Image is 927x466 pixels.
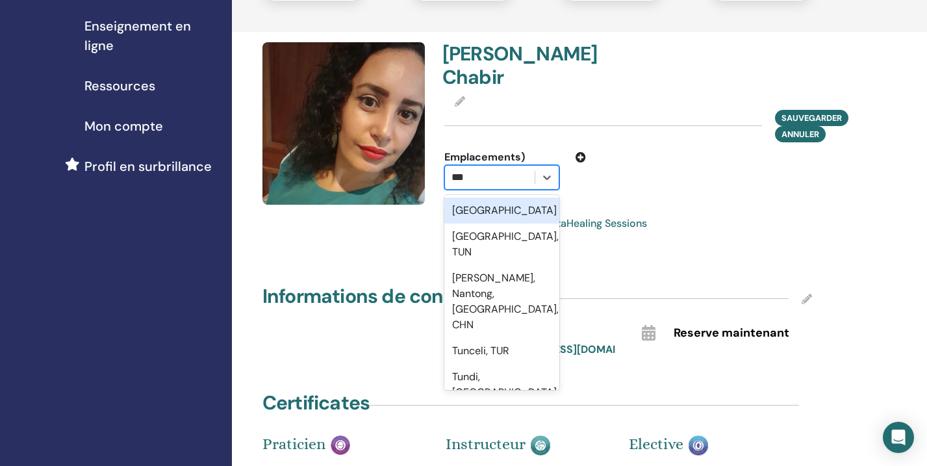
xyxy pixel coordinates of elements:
div: [GEOGRAPHIC_DATA] [444,198,559,224]
span: Elective [629,435,683,453]
span: Available for ThetaHealing Sessions [476,216,647,230]
img: default.jpg [262,42,425,205]
span: Mon compte [84,116,163,136]
span: Praticien [262,435,325,453]
h4: [PERSON_NAME] Chabir [442,42,620,89]
h4: Informations de contact [262,285,482,308]
div: Tundi, [GEOGRAPHIC_DATA], [GEOGRAPHIC_DATA], [GEOGRAPHIC_DATA] [444,364,559,437]
span: Enseignement en ligne [84,16,222,55]
div: Tunceli, TUR [444,338,559,364]
button: sauvegarder [775,110,848,126]
span: Emplacements) [444,149,525,165]
span: sauvegarder [781,112,842,123]
span: Instructeur [446,435,526,453]
span: Reserve maintenant [674,325,789,342]
div: [GEOGRAPHIC_DATA], TUN [444,224,559,265]
div: Open Intercom Messenger [883,422,914,453]
span: Annuler [781,129,819,140]
button: Annuler [775,126,826,142]
span: Profil en surbrillance [84,157,212,176]
div: [PERSON_NAME], Nantong, [GEOGRAPHIC_DATA], CHN [444,265,559,338]
h4: Certificates [262,391,370,415]
span: Ressources [84,76,155,96]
